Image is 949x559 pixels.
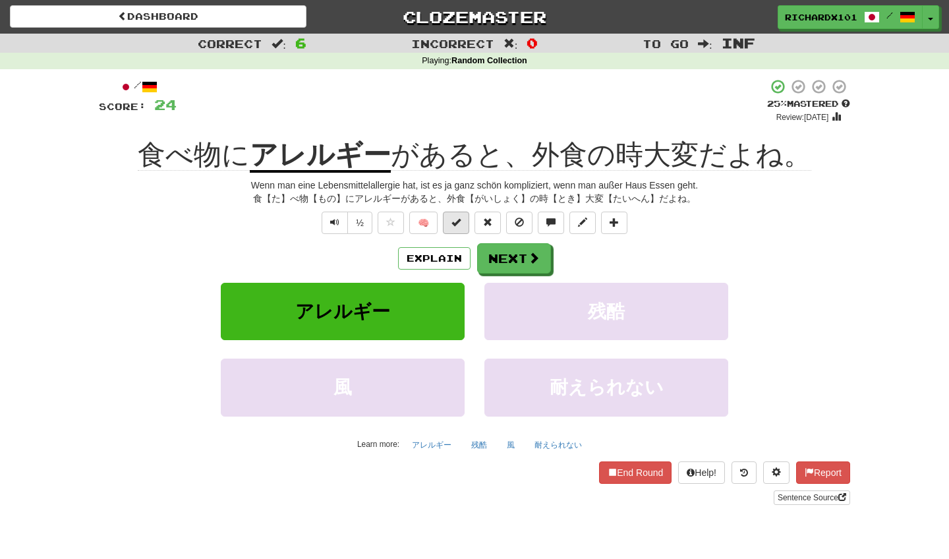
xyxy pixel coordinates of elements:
[538,212,564,234] button: Discuss sentence (alt+u)
[405,435,459,455] button: アレルギー
[643,37,689,50] span: To go
[221,359,465,416] button: 風
[477,243,551,274] button: Next
[506,212,532,234] button: Ignore sentence (alt+i)
[601,212,627,234] button: Add to collection (alt+a)
[886,11,893,20] span: /
[99,78,177,95] div: /
[776,113,829,122] small: Review: [DATE]
[732,461,757,484] button: Round history (alt+y)
[451,56,527,65] strong: Random Collection
[398,247,471,270] button: Explain
[678,461,725,484] button: Help!
[503,38,518,49] span: :
[198,37,262,50] span: Correct
[347,212,372,234] button: ½
[443,212,469,234] button: Set this sentence to 100% Mastered (alt+m)
[464,435,494,455] button: 残酷
[767,98,787,109] span: 25 %
[484,359,728,416] button: 耐えられない
[99,101,146,112] span: Score:
[326,5,623,28] a: Clozemaster
[767,98,850,110] div: Mastered
[409,212,438,234] button: 🧠
[272,38,286,49] span: :
[796,461,850,484] button: Report
[138,139,250,171] span: 食べ物に
[411,37,494,50] span: Incorrect
[527,435,589,455] button: 耐えられない
[569,212,596,234] button: Edit sentence (alt+d)
[484,283,728,340] button: 残酷
[221,283,465,340] button: アレルギー
[295,301,390,322] span: アレルギー
[322,212,348,234] button: Play sentence audio (ctl+space)
[154,96,177,113] span: 24
[550,377,664,397] span: 耐えられない
[774,490,850,505] a: Sentence Source
[10,5,306,28] a: Dashboard
[722,35,755,51] span: Inf
[527,35,538,51] span: 0
[333,377,352,397] span: 風
[295,35,306,51] span: 6
[500,435,522,455] button: 風
[778,5,923,29] a: RichardX101 /
[474,212,501,234] button: Reset to 0% Mastered (alt+r)
[698,38,712,49] span: :
[319,212,372,234] div: Text-to-speech controls
[99,179,850,192] div: Wenn man eine Lebensmittelallergie hat, ist es ja ganz schön kompliziert, wenn man außer Haus Ess...
[99,192,850,205] div: 食【た】べ物【もの】にアレルギーがあると、外食【がいしょく】の時【とき】大変【たいへん】だよね。
[785,11,857,23] span: RichardX101
[588,301,625,322] span: 残酷
[599,461,672,484] button: End Round
[378,212,404,234] button: Favorite sentence (alt+f)
[391,139,811,171] span: があると、外食の時大変だよね。
[250,139,391,173] u: アレルギー
[357,440,399,449] small: Learn more:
